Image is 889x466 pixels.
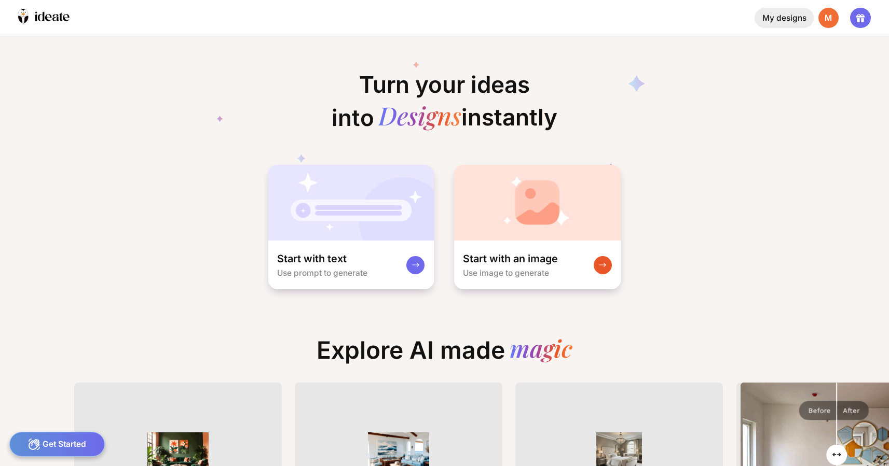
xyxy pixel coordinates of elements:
img: startWithImageCardBg.jpg [454,165,621,241]
div: magic [510,336,572,364]
div: Use image to generate [463,268,549,278]
div: Get Started [9,432,105,457]
div: Use prompt to generate [277,268,367,278]
div: My designs [755,8,813,29]
div: Explore AI made [308,336,582,374]
div: M [818,8,839,29]
img: startWithTextCardBg.jpg [268,165,434,241]
div: Start with text [277,252,347,265]
div: Start with an image [463,252,558,265]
